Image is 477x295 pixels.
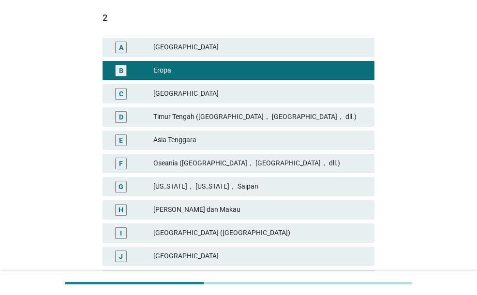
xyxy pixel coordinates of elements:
div: Asia Tenggara [153,134,367,146]
div: A [119,42,123,52]
div: [GEOGRAPHIC_DATA] [153,251,367,262]
div: Eropa [153,65,367,76]
div: [PERSON_NAME] dan Makau [153,204,367,216]
div: B [119,65,123,75]
div: C [119,88,123,99]
div: E [119,135,123,145]
div: H [119,205,123,215]
div: [GEOGRAPHIC_DATA] [153,88,367,100]
div: [US_STATE]， [US_STATE]， Saipan [153,181,367,192]
div: [GEOGRAPHIC_DATA] [153,42,367,53]
div: F [119,158,123,168]
div: Oseania ([GEOGRAPHIC_DATA]， [GEOGRAPHIC_DATA]， dll.) [153,158,367,169]
div: D [119,112,123,122]
div: I [120,228,122,238]
div: G [119,181,123,192]
div: J [119,251,123,261]
div: [GEOGRAPHIC_DATA] ([GEOGRAPHIC_DATA]) [153,227,367,239]
div: 2 [103,11,374,24]
div: Timur Tengah ([GEOGRAPHIC_DATA]， [GEOGRAPHIC_DATA]， dll.) [153,111,367,123]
